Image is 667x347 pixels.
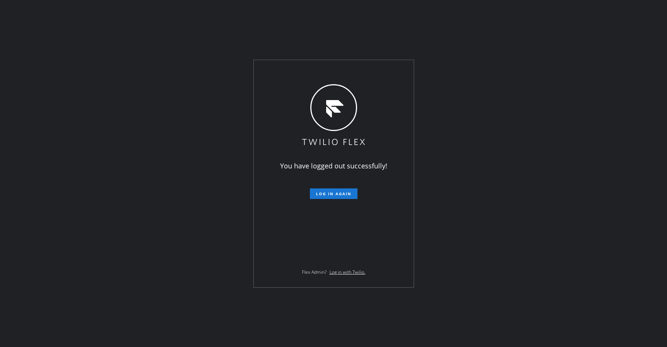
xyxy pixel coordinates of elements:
span: Log in again [316,191,351,196]
span: You have logged out successfully! [280,161,387,170]
button: Log in again [310,188,357,199]
span: Flex Admin? [302,269,327,275]
a: Log in with Twilio. [330,269,365,275]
